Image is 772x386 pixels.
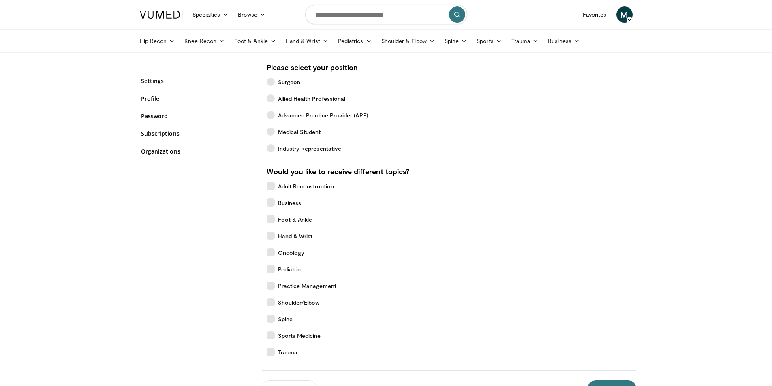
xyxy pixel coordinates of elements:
[233,6,270,23] a: Browse
[278,331,321,340] span: Sports Medicine
[440,33,472,49] a: Spine
[267,63,358,72] strong: Please select your position
[180,33,229,49] a: Knee Recon
[278,128,321,136] span: Medical Student
[278,265,301,273] span: Pediatric
[616,6,633,23] a: M
[141,77,254,85] a: Settings
[472,33,507,49] a: Sports
[507,33,543,49] a: Trauma
[278,78,301,86] span: Surgeon
[278,182,334,190] span: Adult Reconstruction
[305,5,467,24] input: Search topics, interventions
[278,144,342,153] span: Industry Representative
[135,33,180,49] a: Hip Recon
[278,198,302,207] span: Business
[141,94,254,103] a: Profile
[141,112,254,120] a: Password
[281,33,333,49] a: Hand & Wrist
[267,167,409,176] strong: Would you like to receive different topics?
[278,232,313,240] span: Hand & Wrist
[140,11,183,19] img: VuMedi Logo
[141,147,254,156] a: Organizations
[578,6,612,23] a: Favorites
[278,248,305,257] span: Oncology
[229,33,281,49] a: Foot & Ankle
[278,282,336,290] span: Practice Management
[278,94,346,103] span: Allied Health Professional
[278,315,293,323] span: Spine
[278,298,320,307] span: Shoulder/Elbow
[141,129,254,138] a: Subscriptions
[278,111,368,119] span: Advanced Practice Provider (APP)
[543,33,584,49] a: Business
[188,6,233,23] a: Specialties
[333,33,376,49] a: Pediatrics
[278,215,312,224] span: Foot & Ankle
[376,33,440,49] a: Shoulder & Elbow
[278,348,297,356] span: Trauma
